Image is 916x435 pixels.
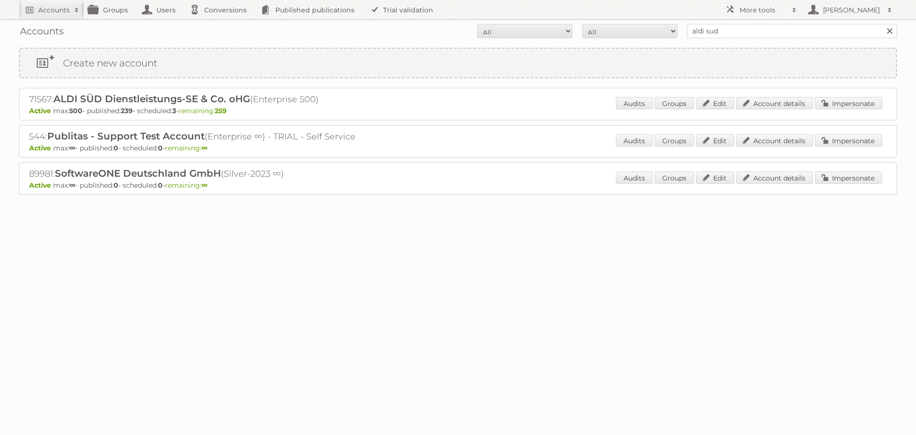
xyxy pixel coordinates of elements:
[47,130,205,142] span: Publitas - Support Test Account
[201,144,208,152] strong: ∞
[616,171,653,184] a: Audits
[29,106,887,115] p: max: - published: - scheduled: -
[696,134,734,147] a: Edit
[29,144,53,152] span: Active
[29,93,363,106] h2: 71567: (Enterprise 500)
[114,181,118,190] strong: 0
[165,181,208,190] span: remaining:
[655,171,694,184] a: Groups
[69,181,75,190] strong: ∞
[165,144,208,152] span: remaining:
[655,97,694,109] a: Groups
[29,168,363,180] h2: 89981: (Silver-2023 ∞)
[815,171,882,184] a: Impersonate
[736,134,813,147] a: Account details
[736,171,813,184] a: Account details
[616,97,653,109] a: Audits
[114,144,118,152] strong: 0
[736,97,813,109] a: Account details
[20,49,896,77] a: Create new account
[616,134,653,147] a: Audits
[158,144,163,152] strong: 0
[815,97,882,109] a: Impersonate
[696,97,734,109] a: Edit
[172,106,176,115] strong: 3
[55,168,221,179] span: SoftwareONE Deutschland GmbH
[69,106,83,115] strong: 500
[38,5,70,15] h2: Accounts
[815,134,882,147] a: Impersonate
[201,181,208,190] strong: ∞
[29,144,887,152] p: max: - published: - scheduled: -
[29,181,887,190] p: max: - published: - scheduled: -
[53,93,250,105] span: ALDI SÜD Dienstleistungs-SE & Co. oHG
[739,5,787,15] h2: More tools
[821,5,883,15] h2: [PERSON_NAME]
[178,106,227,115] span: remaining:
[69,144,75,152] strong: ∞
[29,106,53,115] span: Active
[29,130,363,143] h2: 544: (Enterprise ∞) - TRIAL - Self Service
[121,106,133,115] strong: 239
[215,106,227,115] strong: 259
[29,181,53,190] span: Active
[696,171,734,184] a: Edit
[158,181,163,190] strong: 0
[655,134,694,147] a: Groups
